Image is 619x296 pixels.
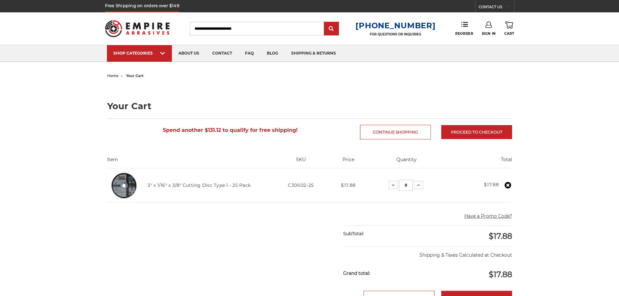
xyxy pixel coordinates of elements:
[163,127,298,133] span: Spend another $131.12 to qualify for free shipping!
[355,32,435,36] p: FOR QUESTIONS OR INQUIRIES
[455,21,473,35] a: Reorder
[455,32,473,36] span: Reorder
[447,156,512,168] th: Total
[325,22,338,35] input: Submit
[484,182,499,187] strong: $17.88
[504,32,514,36] span: Cart
[366,156,447,168] th: Quantity
[288,182,314,188] span: C30602-25
[285,45,342,62] a: shipping & returns
[482,32,496,36] span: Sign In
[504,21,514,36] a: Cart
[107,73,119,78] a: home
[271,156,331,168] th: SKU
[172,45,206,62] a: about us
[105,16,170,41] img: Empire Abrasives
[107,102,512,110] h1: Your Cart
[399,180,413,191] input: 3" x 1/16" x 3/8" Cutting Disc Type 1 - 25 Pack Quantity:
[343,270,370,276] strong: Grand total:
[126,73,144,78] span: your cart
[441,125,512,139] a: Proceed to checkout
[343,247,512,259] p: Shipping & Taxes Calculated at Checkout
[489,270,512,279] span: $17.88
[360,125,431,139] a: Continue Shopping
[331,156,366,168] th: Price
[107,168,141,202] img: 3" x 1/16" x 3/8" Cutting Disc
[464,213,512,220] button: Have a Promo Code?
[113,51,165,56] div: SHOP CATEGORIES
[148,182,251,188] a: 3" x 1/16" x 3/8" Cutting Disc Type 1 - 25 Pack
[239,45,260,62] a: faq
[489,231,512,241] span: $17.88
[107,156,271,168] th: Item
[479,3,514,12] a: CONTACT US
[355,21,435,30] a: [PHONE_NUMBER]
[206,45,239,62] a: contact
[341,182,356,188] span: $17.88
[260,45,285,62] a: blog
[343,226,428,242] div: SubTotal:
